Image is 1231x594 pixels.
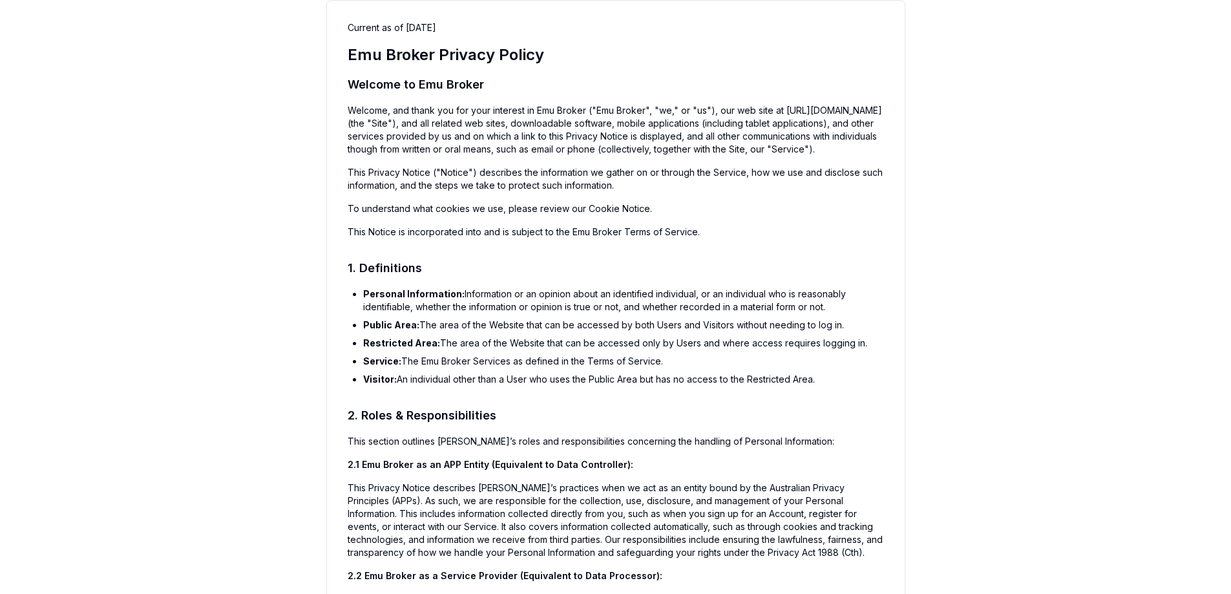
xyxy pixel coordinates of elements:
[348,166,884,192] p: This Privacy Notice ("Notice") describes the information we gather on or through the Service, how...
[363,319,419,330] strong: Public Area:
[363,355,401,366] strong: Service:
[348,45,884,65] h1: Emu Broker Privacy Policy
[363,374,397,385] strong: Visitor:
[348,259,884,277] h2: 1. Definitions
[348,569,884,582] h3: 2.2 Emu Broker as a Service Provider (Equivalent to Data Processor):
[363,337,884,350] li: The area of the Website that can be accessed only by Users and where access requires logging in.
[348,458,884,471] h3: 2.1 Emu Broker as an APP Entity (Equivalent to Data Controller):
[363,319,884,332] li: The area of the Website that can be accessed by both Users and Visitors without needing to log in.
[348,21,884,34] p: Current as of [DATE]
[363,288,465,299] strong: Personal Information:
[348,407,884,425] h2: 2. Roles & Responsibilities
[348,226,884,239] p: This Notice is incorporated into and is subject to the Emu Broker Terms of Service.
[348,202,884,215] p: To understand what cookies we use, please review our Cookie Notice.
[348,104,884,156] p: Welcome, and thank you for your interest in Emu Broker ("Emu Broker", "we," or "us"), our web sit...
[363,288,884,313] li: Information or an opinion about an identified individual, or an individual who is reasonably iden...
[348,76,884,94] h2: Welcome to Emu Broker
[363,337,440,348] strong: Restricted Area:
[348,482,884,559] p: This Privacy Notice describes [PERSON_NAME]’s practices when we act as an entity bound by the Aus...
[348,435,884,448] p: This section outlines [PERSON_NAME]’s roles and responsibilities concerning the handling of Perso...
[363,373,884,386] li: An individual other than a User who uses the Public Area but has no access to the Restricted Area.
[363,355,884,368] li: The Emu Broker Services as defined in the Terms of Service.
